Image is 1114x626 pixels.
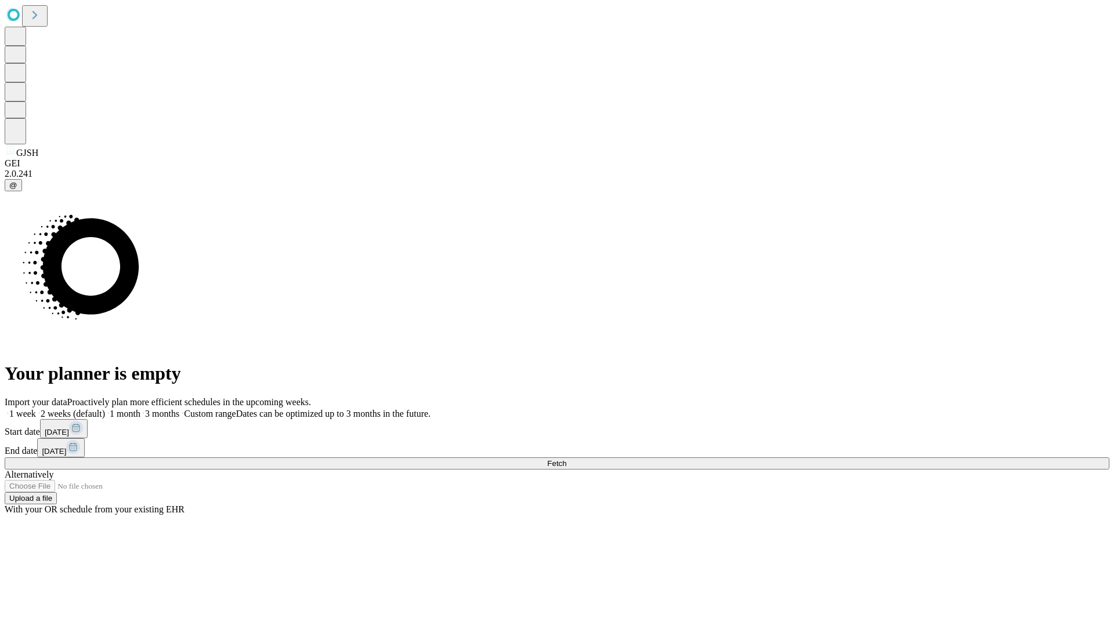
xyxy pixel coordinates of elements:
span: 2 weeks (default) [41,409,105,418]
div: Start date [5,419,1109,438]
span: [DATE] [42,447,66,456]
div: End date [5,438,1109,457]
button: [DATE] [40,419,88,438]
span: Dates can be optimized up to 3 months in the future. [236,409,431,418]
button: Upload a file [5,492,57,504]
button: [DATE] [37,438,85,457]
div: 2.0.241 [5,169,1109,179]
span: Import your data [5,397,67,407]
span: GJSH [16,148,38,158]
span: Custom range [184,409,236,418]
span: Proactively plan more efficient schedules in the upcoming weeks. [67,397,311,407]
h1: Your planner is empty [5,363,1109,384]
span: [DATE] [45,428,69,436]
span: Alternatively [5,469,53,479]
button: Fetch [5,457,1109,469]
span: 3 months [145,409,179,418]
div: GEI [5,158,1109,169]
span: Fetch [547,459,566,468]
span: 1 month [110,409,140,418]
span: With your OR schedule from your existing EHR [5,504,185,514]
span: 1 week [9,409,36,418]
span: @ [9,181,17,190]
button: @ [5,179,22,191]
